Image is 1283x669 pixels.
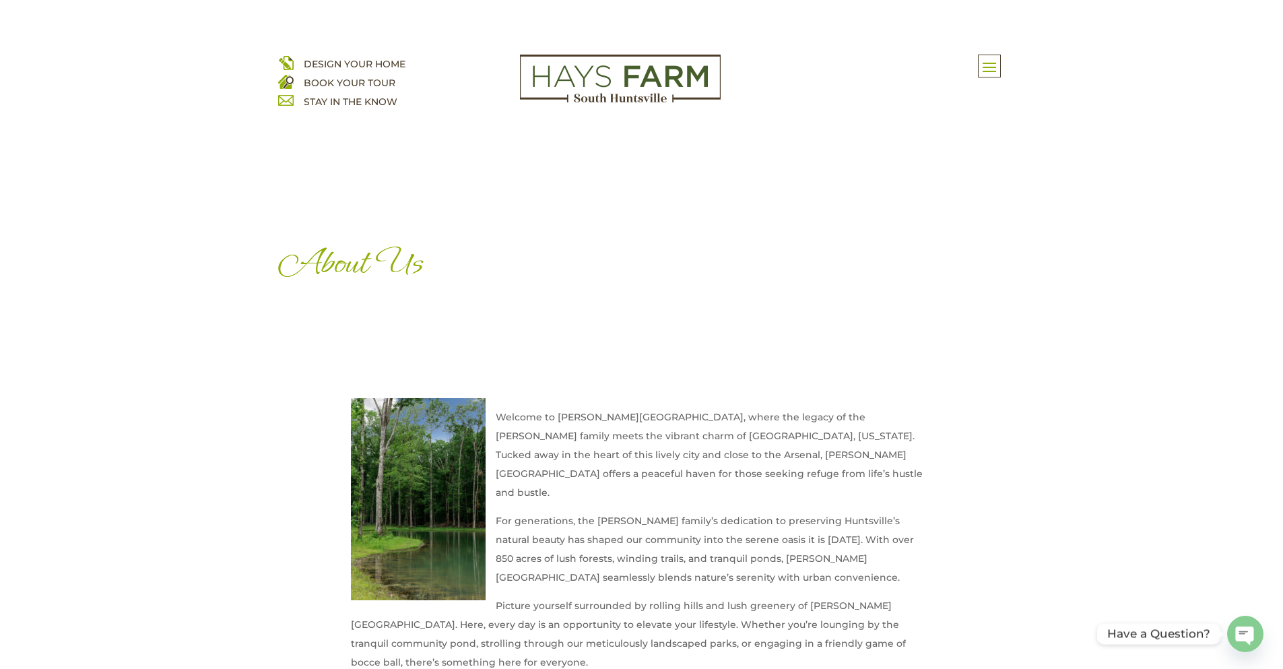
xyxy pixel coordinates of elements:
[278,55,294,70] img: design your home
[351,398,486,600] img: hays farm trails
[520,55,721,103] img: Logo
[304,96,397,108] a: STAY IN THE KNOW
[304,58,405,70] a: DESIGN YOUR HOME
[278,73,294,89] img: book your home tour
[304,77,395,89] a: BOOK YOUR TOUR
[351,511,933,596] p: For generations, the [PERSON_NAME] family’s dedication to preserving Huntsville’s natural beauty ...
[351,408,933,511] p: Welcome to [PERSON_NAME][GEOGRAPHIC_DATA], where the legacy of the [PERSON_NAME] family meets the...
[520,94,721,106] a: hays farm homes huntsville development
[278,243,1006,289] h1: About Us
